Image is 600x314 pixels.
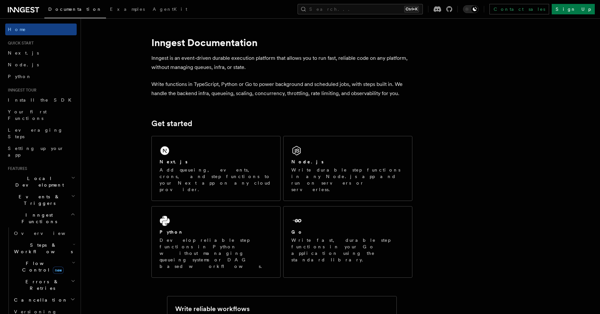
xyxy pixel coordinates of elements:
span: Node.js [8,62,39,67]
a: Get started [151,119,192,128]
span: Python [8,74,32,79]
a: Next.js [5,47,77,59]
span: Examples [110,7,145,12]
a: Overview [11,227,77,239]
kbd: Ctrl+K [404,6,419,12]
button: Search...Ctrl+K [298,4,423,14]
a: Contact sales [489,4,549,14]
p: Write durable step functions in any Node.js app and run on servers or serverless. [291,167,404,193]
span: Documentation [48,7,102,12]
h2: Next.js [160,158,188,165]
span: Inngest Functions [5,212,70,225]
span: Install the SDK [8,97,75,103]
h2: Go [291,229,303,235]
p: Develop reliable step functions in Python without managing queueing systems or DAG based workflows. [160,237,272,270]
h2: Write reliable workflows [175,304,250,313]
span: Errors & Retries [11,278,71,291]
a: Documentation [44,2,106,18]
h2: Node.js [291,158,324,165]
p: Add queueing, events, crons, and step functions to your Next app on any cloud provider. [160,167,272,193]
button: Errors & Retries [11,276,77,294]
button: Flow Controlnew [11,257,77,276]
span: Flow Control [11,260,72,273]
h1: Inngest Documentation [151,37,412,48]
a: Leveraging Steps [5,124,77,142]
a: Node.jsWrite durable step functions in any Node.js app and run on servers or serverless. [283,136,412,201]
span: Home [8,26,26,33]
a: AgentKit [149,2,191,18]
span: Steps & Workflows [11,242,73,255]
a: PythonDevelop reliable step functions in Python without managing queueing systems or DAG based wo... [151,206,281,278]
a: Examples [106,2,149,18]
p: Inngest is an event-driven durable execution platform that allows you to run fast, reliable code ... [151,54,412,72]
button: Cancellation [11,294,77,306]
span: Cancellation [11,297,68,303]
span: Features [5,166,27,171]
span: Next.js [8,50,39,56]
span: Setting up your app [8,146,64,157]
button: Toggle dark mode [463,5,479,13]
span: Local Development [5,175,71,188]
a: Node.js [5,59,77,71]
a: GoWrite fast, durable step functions in your Go application using the standard library. [283,206,412,278]
a: Install the SDK [5,94,77,106]
a: Setting up your app [5,142,77,161]
span: Leveraging Steps [8,127,63,139]
a: Your first Functions [5,106,77,124]
h2: Python [160,229,184,235]
a: Next.jsAdd queueing, events, crons, and step functions to your Next app on any cloud provider. [151,136,281,201]
span: Your first Functions [8,109,47,121]
p: Write functions in TypeScript, Python or Go to power background and scheduled jobs, with steps bu... [151,80,412,98]
button: Local Development [5,173,77,191]
p: Write fast, durable step functions in your Go application using the standard library. [291,237,404,263]
button: Events & Triggers [5,191,77,209]
a: Sign Up [552,4,595,14]
span: Overview [14,231,81,236]
span: AgentKit [153,7,187,12]
button: Inngest Functions [5,209,77,227]
span: Events & Triggers [5,193,71,207]
a: Home [5,24,77,35]
span: new [53,267,64,274]
span: Quick start [5,41,34,46]
span: Inngest tour [5,88,37,93]
button: Steps & Workflows [11,239,77,257]
a: Python [5,71,77,82]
